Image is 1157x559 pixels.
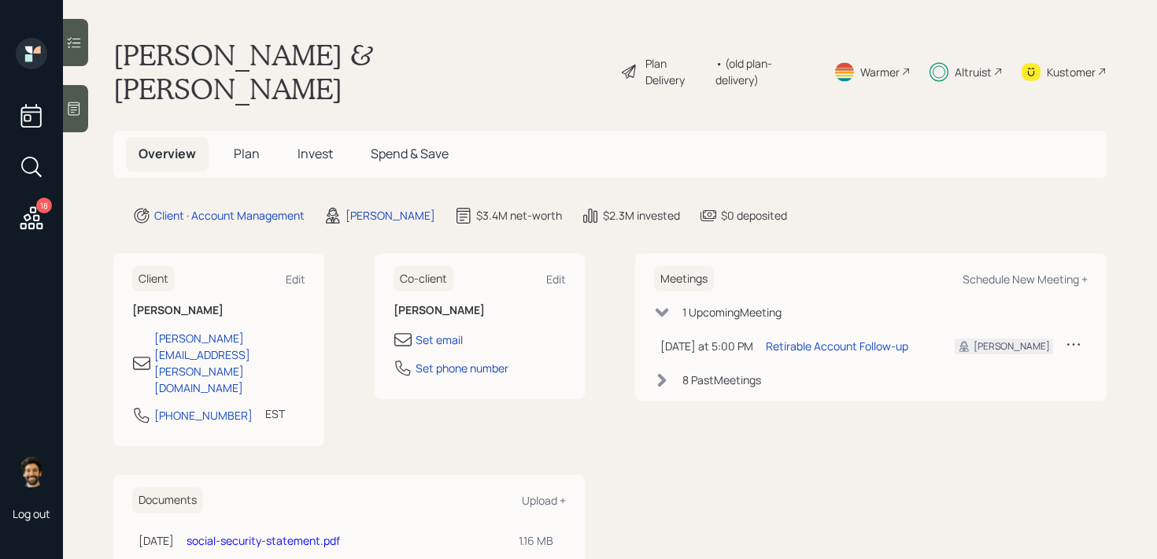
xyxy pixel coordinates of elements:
[416,331,463,348] div: Set email
[154,207,305,224] div: Client · Account Management
[36,198,52,213] div: 18
[654,266,714,292] h6: Meetings
[298,145,333,162] span: Invest
[766,338,908,354] div: Retirable Account Follow-up
[645,55,708,88] div: Plan Delivery
[476,207,562,224] div: $3.4M net-worth
[154,330,305,396] div: [PERSON_NAME][EMAIL_ADDRESS][PERSON_NAME][DOMAIN_NAME]
[546,272,566,287] div: Edit
[660,338,753,354] div: [DATE] at 5:00 PM
[721,207,787,224] div: $0 deposited
[394,304,567,317] h6: [PERSON_NAME]
[603,207,680,224] div: $2.3M invested
[13,506,50,521] div: Log out
[860,64,900,80] div: Warmer
[371,145,449,162] span: Spend & Save
[522,493,566,508] div: Upload +
[682,372,761,388] div: 8 Past Meeting s
[715,55,815,88] div: • (old plan-delivery)
[416,360,508,376] div: Set phone number
[682,304,782,320] div: 1 Upcoming Meeting
[265,405,285,422] div: EST
[154,407,253,424] div: [PHONE_NUMBER]
[963,272,1088,287] div: Schedule New Meeting +
[286,272,305,287] div: Edit
[187,533,340,548] a: social-security-statement.pdf
[132,304,305,317] h6: [PERSON_NAME]
[519,532,560,549] div: 1.16 MB
[139,532,174,549] div: [DATE]
[113,38,608,106] h1: [PERSON_NAME] & [PERSON_NAME]
[16,456,47,487] img: eric-schwartz-headshot.png
[974,339,1050,354] div: [PERSON_NAME]
[132,487,203,513] h6: Documents
[394,266,453,292] h6: Co-client
[234,145,260,162] span: Plan
[132,266,175,292] h6: Client
[1047,64,1096,80] div: Kustomer
[346,207,435,224] div: [PERSON_NAME]
[955,64,992,80] div: Altruist
[139,145,196,162] span: Overview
